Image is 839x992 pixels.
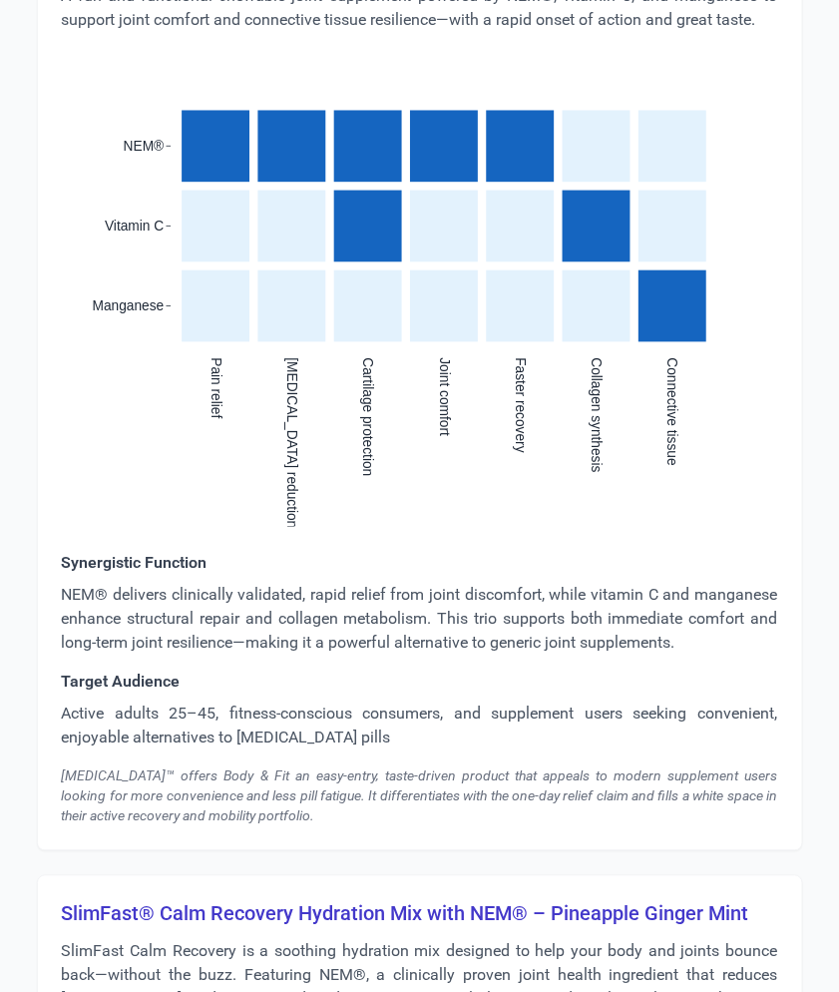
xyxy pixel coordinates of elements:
[360,357,375,476] text: Cartilage protection
[62,900,778,928] h3: SlimFast® Calm Recovery Hydration Mix with NEM® – Pineapple Ginger Mint
[92,139,164,313] g: y-axis tick label
[62,703,778,750] p: Active adults 25–45, fitness-conscious consumers, and supplement users seeking convenient, enjoya...
[208,357,222,418] text: Pain relief
[166,146,171,305] g: y-axis tick
[208,357,679,528] g: x-axis tick label
[62,583,778,655] p: NEM® delivers clinically validated, rapid relief from joint discomfort, while vitamin C and manga...
[437,357,452,436] text: Joint comfort
[589,357,604,472] text: Collagen synthesis
[284,357,299,528] text: [MEDICAL_DATA] reduction
[105,219,164,234] text: Vitamin C
[513,357,528,453] text: Faster recovery
[182,110,706,341] g: cell
[62,671,778,695] h5: Target Audience
[123,139,164,154] text: NEM®
[62,551,778,575] h5: Synergistic Function
[665,357,680,466] text: Connective tissue
[92,298,164,313] text: Manganese
[62,766,778,826] div: [MEDICAL_DATA]™ offers Body & Fit an easy-entry, taste-driven product that appeals to modern supp...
